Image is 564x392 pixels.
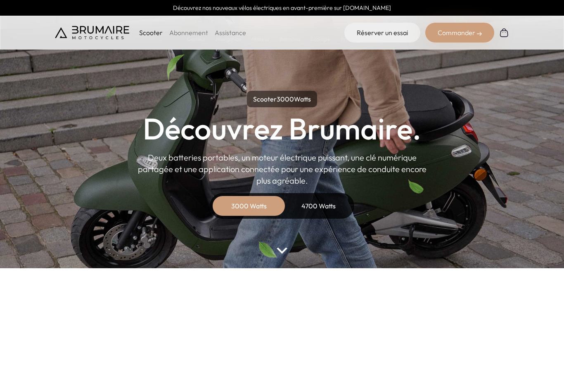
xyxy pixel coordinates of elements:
[425,23,494,43] div: Commander
[247,91,317,107] p: Scooter Watts
[55,26,129,39] img: Brumaire Motocycles
[277,248,287,254] img: arrow-bottom.png
[285,196,351,216] div: 4700 Watts
[344,23,420,43] a: Réserver un essai
[477,31,482,36] img: right-arrow-2.png
[499,28,509,38] img: Panier
[143,114,421,144] h1: Découvrez Brumaire.
[216,196,282,216] div: 3000 Watts
[277,95,294,103] span: 3000
[169,28,208,37] a: Abonnement
[137,152,427,187] p: Deux batteries portables, un moteur électrique puissant, une clé numérique partagée et une applic...
[139,28,163,38] p: Scooter
[215,28,246,37] a: Assistance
